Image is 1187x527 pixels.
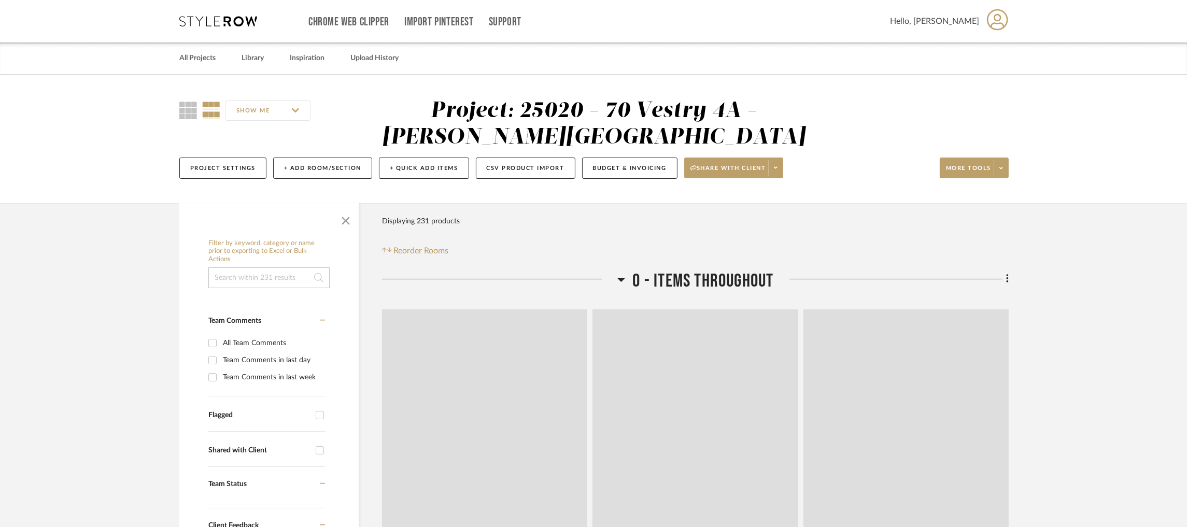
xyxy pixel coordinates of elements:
div: Flagged [208,411,310,420]
span: Share with client [690,164,766,180]
div: Team Comments in last day [223,352,322,368]
div: Team Comments in last week [223,369,322,386]
a: All Projects [179,51,216,65]
button: More tools [940,158,1009,178]
button: Close [335,208,356,229]
button: Share with client [684,158,784,178]
a: Import Pinterest [404,18,474,26]
span: 0 - Items Throughout [633,270,774,292]
input: Search within 231 results [208,267,330,288]
button: Reorder Rooms [382,245,449,257]
div: All Team Comments [223,335,322,351]
button: Project Settings [179,158,266,179]
span: Reorder Rooms [394,245,449,257]
div: Shared with Client [208,446,310,455]
a: Library [242,51,264,65]
a: Support [489,18,521,26]
button: + Add Room/Section [273,158,372,179]
h6: Filter by keyword, category or name prior to exporting to Excel or Bulk Actions [208,239,330,264]
span: Team Status [208,480,247,488]
a: Chrome Web Clipper [308,18,389,26]
span: More tools [946,164,991,180]
button: + Quick Add Items [379,158,469,179]
span: Hello, [PERSON_NAME] [890,15,979,27]
a: Inspiration [290,51,324,65]
div: Project: 25020 - 70 Vestry 4A - [PERSON_NAME][GEOGRAPHIC_DATA] [383,100,806,148]
a: Upload History [350,51,399,65]
div: Displaying 231 products [382,211,460,232]
button: Budget & Invoicing [582,158,677,179]
span: Team Comments [208,317,261,324]
button: CSV Product Import [476,158,575,179]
